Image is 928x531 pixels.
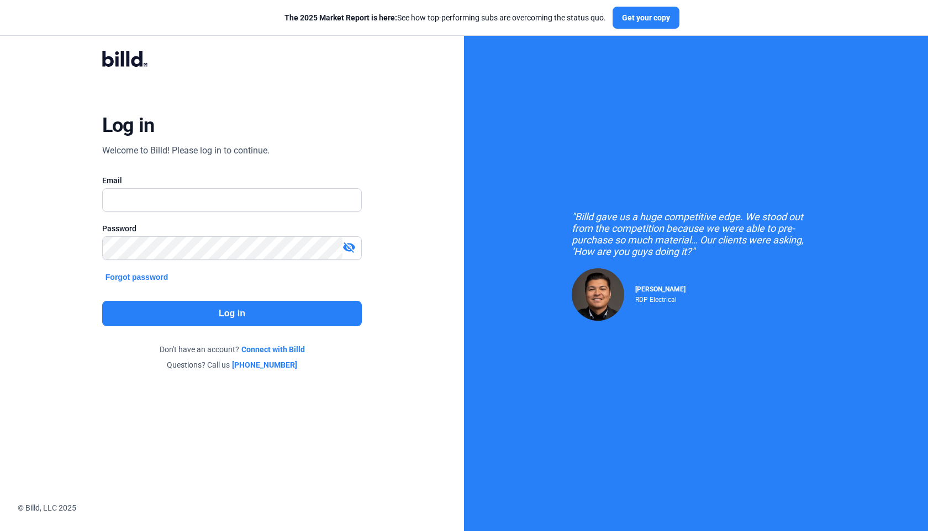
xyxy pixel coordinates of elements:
div: Password [102,223,362,234]
div: "Billd gave us a huge competitive edge. We stood out from the competition because we were able to... [572,211,820,257]
div: Log in [102,113,155,137]
button: Log in [102,301,362,326]
div: See how top-performing subs are overcoming the status quo. [284,12,606,23]
span: [PERSON_NAME] [635,285,686,293]
span: The 2025 Market Report is here: [284,13,397,22]
div: RDP Electrical [635,293,686,304]
img: Raul Pacheco [572,268,624,321]
mat-icon: visibility_off [342,241,356,254]
button: Get your copy [613,7,679,29]
button: Forgot password [102,271,172,283]
div: Email [102,175,362,186]
div: Questions? Call us [102,359,362,370]
div: Welcome to Billd! Please log in to continue. [102,144,270,157]
a: [PHONE_NUMBER] [232,359,297,370]
div: Don't have an account? [102,344,362,355]
a: Connect with Billd [241,344,305,355]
